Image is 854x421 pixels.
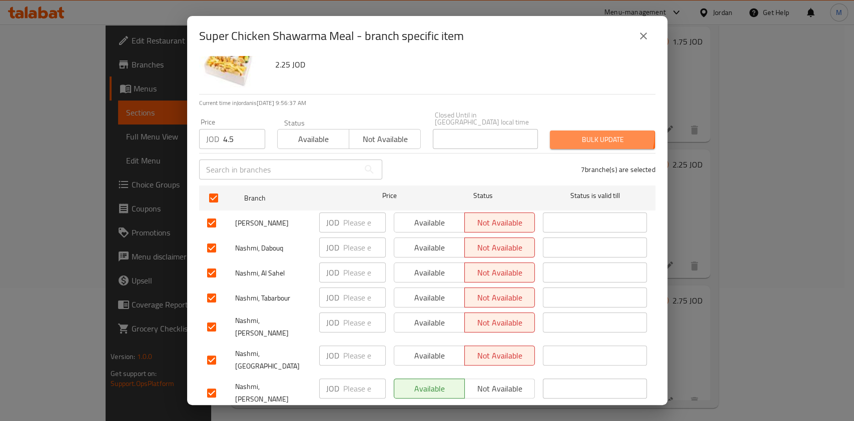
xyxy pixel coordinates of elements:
button: Available [394,237,465,257]
button: Not available [349,129,421,149]
input: Please enter price [343,378,386,398]
span: Available [282,132,345,146]
span: Available [398,315,461,330]
span: [PERSON_NAME] [235,217,311,229]
span: Nashmi, [PERSON_NAME] [235,380,311,405]
p: JOD [326,291,339,303]
span: Not available [469,215,531,230]
p: JOD [326,266,339,278]
input: Search in branches [199,159,359,179]
input: Please enter price [223,129,265,149]
input: Please enter price [343,212,386,232]
span: Branch [244,192,348,204]
span: Status is valid till [543,189,647,202]
span: Price [356,189,423,202]
span: Not available [469,315,531,330]
input: Please enter price [343,287,386,307]
span: Nashmi, Tabarbour [235,292,311,304]
button: Available [394,287,465,307]
input: Please enter price [343,237,386,257]
h2: Super Chicken Shawarma Meal - branch specific item [199,28,464,44]
button: Available [277,129,349,149]
input: Please enter price [343,312,386,332]
button: Not available [464,287,535,307]
button: Available [394,262,465,282]
p: JOD [326,241,339,253]
span: Not available [353,132,417,146]
span: Not available [469,381,531,396]
span: Bulk update [558,133,647,146]
button: Not available [464,345,535,365]
button: Available [394,212,465,232]
button: Not available [464,378,535,398]
span: Not available [469,265,531,280]
button: Available [394,378,465,398]
span: Status [431,189,535,202]
span: Nashmi, [PERSON_NAME] [235,314,311,339]
button: Bulk update [550,130,655,149]
p: JOD [326,216,339,228]
input: Please enter price [343,262,386,282]
button: Not available [464,262,535,282]
p: 7 branche(s) are selected [581,164,655,174]
span: Nashmi, [GEOGRAPHIC_DATA] [235,347,311,372]
button: Available [394,345,465,365]
span: Available [398,381,461,396]
button: Not available [464,237,535,257]
img: Super Chicken Shawarma Meal [199,26,263,90]
span: Nashmi, Al Sahel [235,267,311,279]
span: Available [398,215,461,230]
span: Not available [469,240,531,255]
button: Not available [464,312,535,332]
span: Not available [469,290,531,305]
button: Available [394,312,465,332]
p: Current time in Jordan is [DATE] 9:56:37 AM [199,98,655,107]
span: Available [398,240,461,255]
p: JOD [206,133,219,145]
p: JOD [326,349,339,361]
span: Available [398,265,461,280]
p: JOD [326,382,339,394]
input: Please enter price [343,345,386,365]
button: close [631,24,655,48]
span: Available [398,290,461,305]
p: JOD [326,316,339,328]
span: Not available [469,348,531,363]
h6: 2.25 JOD [275,57,647,71]
span: Nashmi, Dabouq [235,242,311,254]
span: Available [398,348,461,363]
button: Not available [464,212,535,232]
